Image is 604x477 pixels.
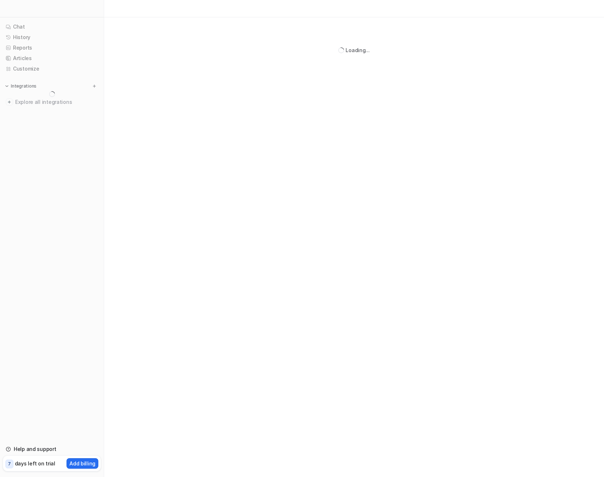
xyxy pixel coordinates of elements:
[15,460,55,467] p: days left on trial
[3,32,101,42] a: History
[3,444,101,454] a: Help and support
[8,461,11,467] p: 7
[11,83,37,89] p: Integrations
[3,83,39,90] button: Integrations
[67,458,98,469] button: Add billing
[6,98,13,106] img: explore all integrations
[4,84,9,89] img: expand menu
[3,53,101,63] a: Articles
[346,46,369,54] div: Loading...
[3,97,101,107] a: Explore all integrations
[3,22,101,32] a: Chat
[3,43,101,53] a: Reports
[3,64,101,74] a: Customize
[15,96,98,108] span: Explore all integrations
[69,460,95,467] p: Add billing
[92,84,97,89] img: menu_add.svg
